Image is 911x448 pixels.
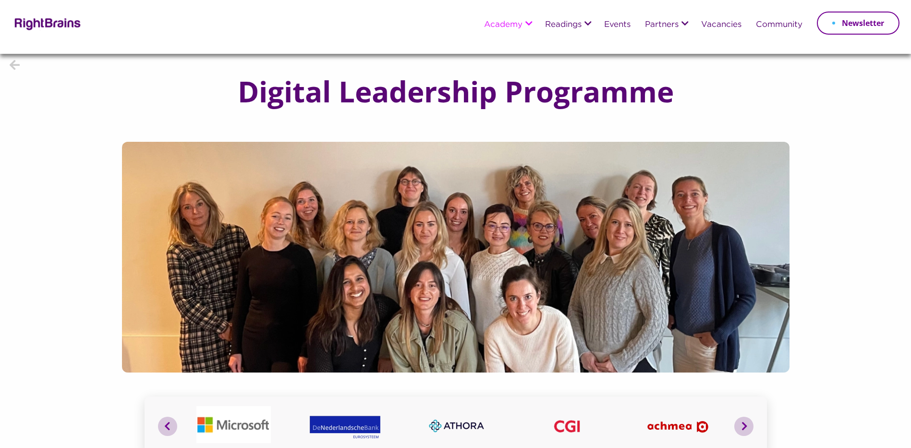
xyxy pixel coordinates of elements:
[12,16,81,30] img: Rightbrains
[701,21,741,29] a: Vacancies
[756,21,802,29] a: Community
[817,12,899,35] a: Newsletter
[219,75,693,107] h1: Digital Leadership Programme
[604,21,631,29] a: Events
[545,21,582,29] a: Readings
[734,417,753,436] button: Next
[484,21,522,29] a: Academy
[645,21,679,29] a: Partners
[158,417,177,436] button: Previous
